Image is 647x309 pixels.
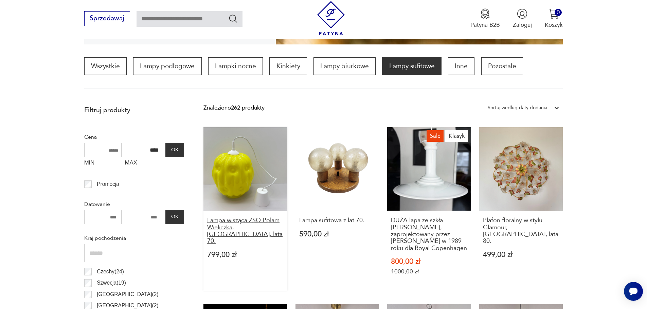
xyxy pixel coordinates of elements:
iframe: Smartsupp widget button [624,282,643,301]
button: 0Koszyk [545,8,563,29]
a: Inne [448,57,474,75]
a: Lampa sufitowa z lat 70.Lampa sufitowa z lat 70.590,00 zł [295,127,379,291]
a: Ikona medaluPatyna B2B [470,8,500,29]
p: Koszyk [545,21,563,29]
p: 1000,00 zł [391,268,467,275]
a: SaleKlasykDUŻA lapa ze szkła Holmegaard, zaprojektowany przez Sidse Wernera w 1989 roku dla Royal... [387,127,471,291]
div: 0 [555,9,562,16]
label: MAX [125,157,162,170]
p: Patyna B2B [470,21,500,29]
p: Cena [84,133,184,141]
button: OK [165,210,184,224]
a: Lampa wisząca ZSO Polam Wieliczka, Polska, lata 70.Lampa wisząca ZSO Polam Wieliczka, [GEOGRAPHIC... [203,127,287,291]
button: Zaloguj [513,8,532,29]
label: MIN [84,157,122,170]
p: 499,00 zł [483,251,559,258]
button: Szukaj [228,14,238,23]
a: Sprzedawaj [84,16,130,22]
a: Plafon floralny w stylu Glamour, Niemcy, lata 80.Plafon floralny w stylu Glamour, [GEOGRAPHIC_DAT... [479,127,563,291]
h3: Lampa wisząca ZSO Polam Wieliczka, [GEOGRAPHIC_DATA], lata 70. [207,217,284,245]
a: Lampy podłogowe [133,57,201,75]
p: Czechy ( 24 ) [97,267,124,276]
p: 799,00 zł [207,251,284,258]
p: Filtruj produkty [84,106,184,115]
button: OK [165,143,184,157]
img: Ikonka użytkownika [517,8,527,19]
a: Kinkiety [269,57,307,75]
a: Wszystkie [84,57,127,75]
img: Patyna - sklep z meblami i dekoracjami vintage [314,1,348,35]
img: Ikona medalu [480,8,490,19]
p: Promocja [97,180,119,189]
img: Ikona koszyka [549,8,559,19]
button: Patyna B2B [470,8,500,29]
a: Pozostałe [481,57,523,75]
p: Szwecja ( 19 ) [97,278,126,287]
h3: DUŻA lapa ze szkła [PERSON_NAME], zaprojektowany przez [PERSON_NAME] w 1989 roku dla Royal Copenh... [391,217,467,252]
p: 590,00 zł [299,231,376,238]
p: 800,00 zł [391,258,467,265]
button: Sprzedawaj [84,11,130,26]
p: [GEOGRAPHIC_DATA] ( 2 ) [97,290,158,299]
p: Datowanie [84,200,184,209]
p: Kraj pochodzenia [84,234,184,243]
div: Znaleziono 262 produkty [203,103,265,112]
h3: Lampa sufitowa z lat 70. [299,217,376,224]
h3: Plafon floralny w stylu Glamour, [GEOGRAPHIC_DATA], lata 80. [483,217,559,245]
div: Sortuj według daty dodania [488,103,547,112]
p: Zaloguj [513,21,532,29]
a: Lampki nocne [208,57,263,75]
a: Lampy biurkowe [313,57,376,75]
a: Lampy sufitowe [382,57,441,75]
